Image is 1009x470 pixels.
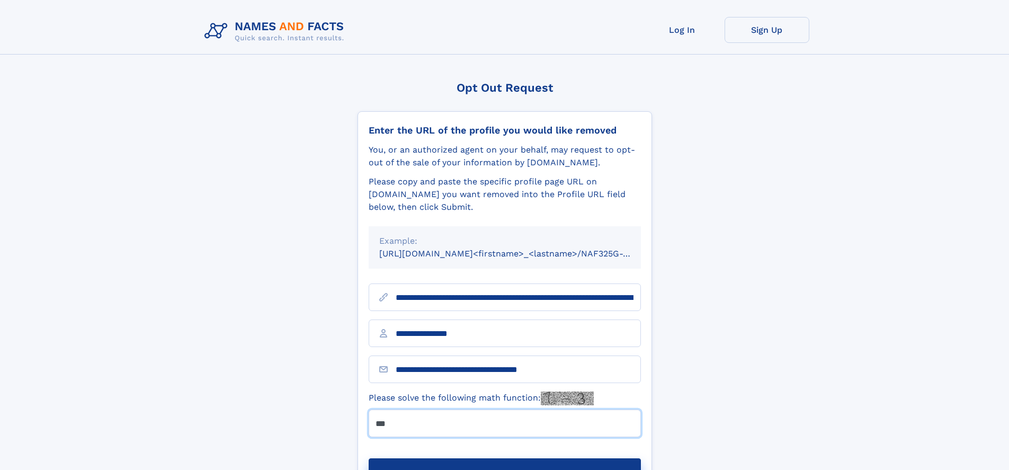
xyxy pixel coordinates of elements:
[358,81,652,94] div: Opt Out Request
[369,175,641,214] div: Please copy and paste the specific profile page URL on [DOMAIN_NAME] you want removed into the Pr...
[379,235,630,247] div: Example:
[369,144,641,169] div: You, or an authorized agent on your behalf, may request to opt-out of the sale of your informatio...
[200,17,353,46] img: Logo Names and Facts
[379,249,661,259] small: [URL][DOMAIN_NAME]<firstname>_<lastname>/NAF325G-xxxxxxxx
[640,17,725,43] a: Log In
[369,392,594,405] label: Please solve the following math function:
[369,125,641,136] div: Enter the URL of the profile you would like removed
[725,17,809,43] a: Sign Up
